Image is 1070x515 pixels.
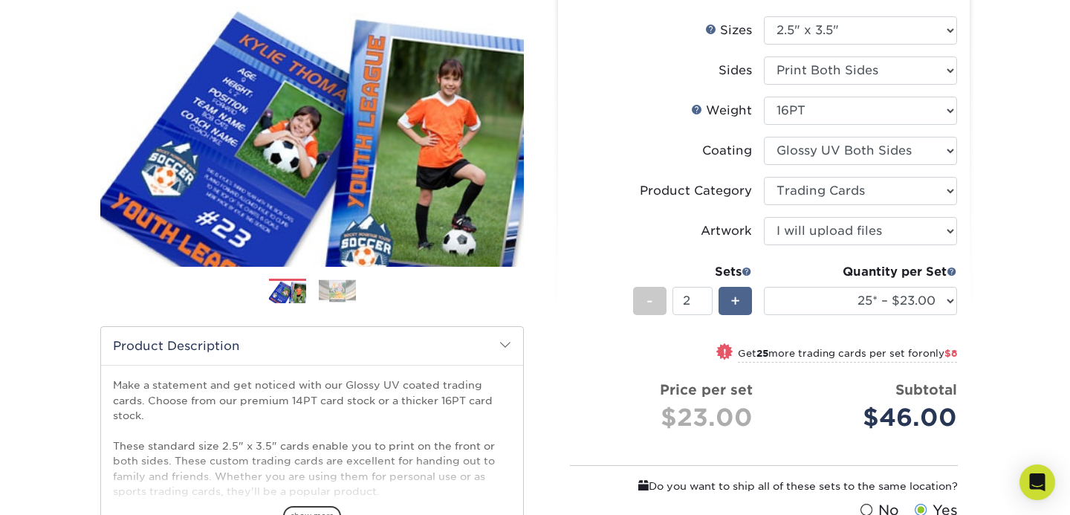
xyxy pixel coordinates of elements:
[660,381,753,398] strong: Price per set
[582,400,753,435] div: $23.00
[646,290,653,312] span: -
[691,102,752,120] div: Weight
[756,348,768,359] strong: 25
[944,348,957,359] span: $8
[738,348,957,363] small: Get more trading cards per set for
[723,345,727,360] span: !
[701,222,752,240] div: Artwork
[895,381,957,398] strong: Subtotal
[923,348,957,359] span: only
[719,62,752,80] div: Sides
[640,182,752,200] div: Product Category
[775,400,957,435] div: $46.00
[269,279,306,305] img: Trading Cards 01
[101,327,523,365] h2: Product Description
[764,263,957,281] div: Quantity per Set
[1019,464,1055,500] div: Open Intercom Messenger
[570,478,958,494] div: Do you want to ship all of these sets to the same location?
[319,279,356,302] img: Trading Cards 02
[702,142,752,160] div: Coating
[730,290,740,312] span: +
[633,263,752,281] div: Sets
[705,22,752,39] div: Sizes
